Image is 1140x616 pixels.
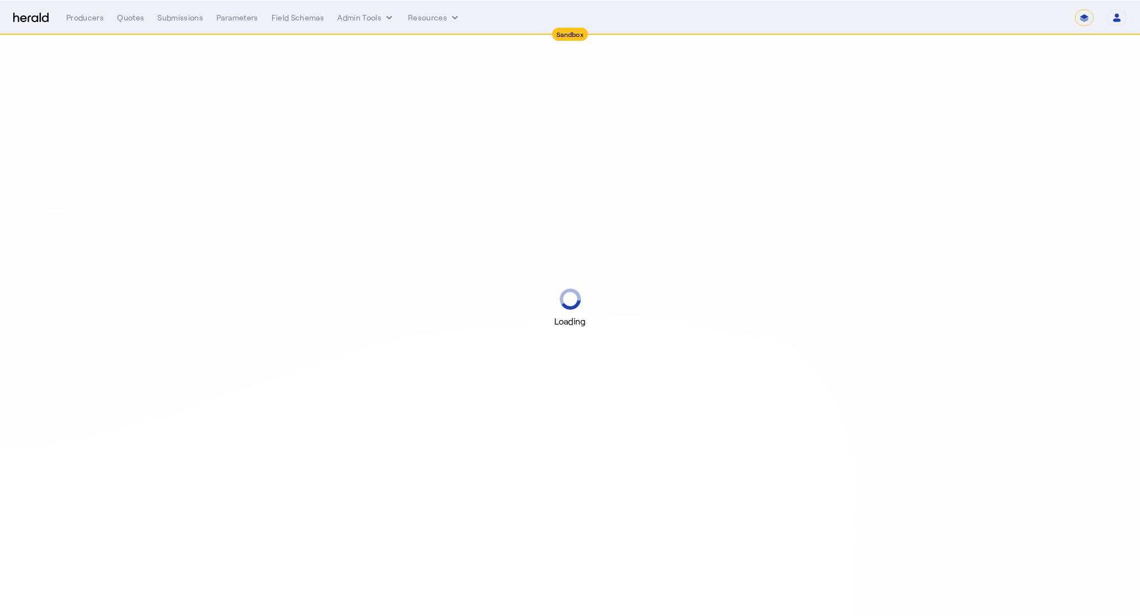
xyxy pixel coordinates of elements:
[408,12,460,23] button: Resources dropdown menu
[157,12,203,23] div: Submissions
[552,28,588,41] div: Sandbox
[117,12,144,23] div: Quotes
[216,12,258,23] div: Parameters
[337,12,395,23] button: internal dropdown menu
[66,12,104,23] div: Producers
[13,13,49,23] img: Herald Logo
[272,12,325,23] div: Field Schemas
